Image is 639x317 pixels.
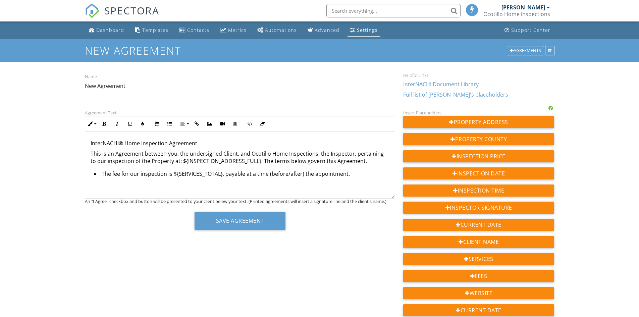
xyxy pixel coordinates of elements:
input: Search everything... [326,4,461,17]
button: Insert Link (Ctrl+K) [191,117,203,130]
div: Inspection Date [403,167,554,179]
div: Inspection Price [403,150,554,162]
div: Metrics [228,27,247,33]
a: Support Center [502,24,553,37]
a: Automations (Basic) [255,24,300,37]
button: Save Agreement [195,212,285,230]
div: [PERSON_NAME] [501,4,545,11]
li: We will perform a visual inspection of the home/building and provide you with a written report id... [94,198,389,229]
div: Support Center [511,27,550,33]
div: Automations [265,27,297,33]
li: The fee for our inspection is ${SERVICES_TOTAL}, payable at a time (before/after) the appointment. [94,170,389,179]
a: Full list of [PERSON_NAME]'s placeholders [403,91,508,98]
button: Italic (Ctrl+I) [111,117,123,130]
div: Client Name [403,236,554,248]
button: Clear Formatting [256,117,269,130]
a: Settings [348,24,380,37]
button: Colors [136,117,149,130]
button: Unordered List [163,117,176,130]
div: Templates [142,27,168,33]
div: Current Date [403,219,554,231]
p: InterNACHI® Home Inspection Agreement [91,140,389,147]
label: Insert Placeholders [403,110,441,116]
button: Code View [243,117,256,130]
button: Bold (Ctrl+B) [98,117,111,130]
div: Advanced [315,27,339,33]
div: Agreements [507,46,544,55]
a: Metrics [217,24,249,37]
button: Align [178,117,191,130]
a: Templates [132,24,171,37]
button: Ordered List [151,117,163,130]
div: Property Address [403,116,554,128]
button: Inline Style [85,117,98,130]
span: SPECTORA [104,3,159,17]
div: Settings [357,27,378,33]
p: This is an Agreement between you, the undersigned Client, and Ocotillo Home Inspections, the Insp... [91,150,389,165]
button: Insert Image (Ctrl+P) [203,117,216,130]
div: Inspector Signature [403,202,554,214]
div: Ocotillo Home Inspections [483,11,550,17]
label: Name [85,74,97,80]
img: The Best Home Inspection Software - Spectora [85,3,100,18]
div: Helpful Links [403,72,554,78]
div: Dashboard [96,27,124,33]
div: Fees [403,270,554,282]
a: Agreements [507,47,545,53]
a: Dashboard [86,24,127,37]
button: Underline (Ctrl+U) [123,117,136,130]
div: An "I Agree" checkbox and button will be presented to your client below your text. (Printed agree... [85,199,395,204]
a: SPECTORA [85,9,159,23]
button: Insert Table [229,117,242,130]
div: Contacts [187,27,209,33]
div: Services [403,253,554,265]
div: Website [403,287,554,299]
a: Contacts [176,24,212,37]
div: Current Date [403,304,554,316]
a: InterNACHI Document Library [403,81,479,88]
button: Insert Video [216,117,229,130]
h1: New Agreement [85,45,554,56]
label: Agreement Text [85,110,117,116]
a: Advanced [305,24,342,37]
div: Inspection Time [403,184,554,197]
div: Property County [403,133,554,145]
